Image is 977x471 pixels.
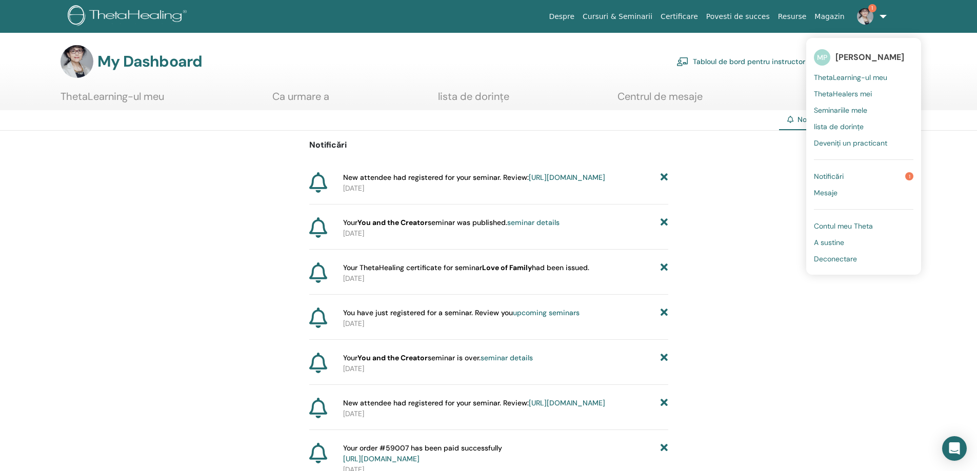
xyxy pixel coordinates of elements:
[61,90,164,110] a: ThetaLearning-ul meu
[814,138,887,148] span: Deveniți un practicant
[676,50,805,73] a: Tabloul de bord pentru instructor
[343,172,605,183] span: New attendee had registered for your seminar. Review:
[774,7,811,26] a: Resurse
[343,262,589,273] span: Your ThetaHealing certificate for seminar had been issued.
[702,7,774,26] a: Povesti de succes
[482,263,532,272] b: Love of Family
[513,308,580,317] a: upcoming seminars
[942,436,967,461] div: Open Intercom Messenger
[309,139,668,151] p: Notificări
[357,218,428,227] strong: You and the Creator
[868,4,876,12] span: 1
[272,90,329,110] a: Ca urmare a
[481,353,533,362] a: seminar details
[814,89,872,98] span: ThetaHealers mei
[814,238,844,247] span: A sustine
[343,443,502,464] span: Your order #59007 has been paid successfully
[814,188,838,197] span: Mesaje
[61,45,93,78] img: default.jpg
[857,8,873,25] img: default.jpg
[343,308,580,318] span: You have just registered for a seminar. Review you
[545,7,579,26] a: Despre
[814,46,913,69] a: MP[PERSON_NAME]
[343,363,668,374] p: [DATE]
[507,218,560,227] a: seminar details
[814,86,913,102] a: ThetaHealers mei
[343,454,420,463] a: [URL][DOMAIN_NAME]
[814,218,913,234] a: Contul meu Theta
[814,118,913,135] a: lista de dorințe
[357,353,428,362] strong: You and the Creator
[438,90,509,110] a: lista de dorințe
[806,38,921,275] ul: 1
[343,398,605,408] span: New attendee had registered for your seminar. Review:
[656,7,702,26] a: Certificare
[529,398,605,407] a: [URL][DOMAIN_NAME]
[343,217,560,228] span: Your seminar was published.
[814,234,913,251] a: A sustine
[905,172,913,180] span: 1
[97,52,202,71] h3: My Dashboard
[814,251,913,267] a: Deconectare
[579,7,656,26] a: Cursuri & Seminarii
[814,49,830,66] span: MP
[676,57,689,66] img: chalkboard-teacher.svg
[810,7,848,26] a: Magazin
[529,173,605,182] a: [URL][DOMAIN_NAME]
[343,353,533,363] span: Your seminar is over.
[814,185,913,201] a: Mesaje
[814,106,867,115] span: Seminariile mele
[343,318,668,329] p: [DATE]
[814,102,913,118] a: Seminariile mele
[835,52,904,63] span: [PERSON_NAME]
[814,172,844,181] span: Notificări
[814,122,864,131] span: lista de dorințe
[814,254,857,263] span: Deconectare
[343,408,668,419] p: [DATE]
[814,221,873,231] span: Contul meu Theta
[814,73,887,82] span: ThetaLearning-ul meu
[343,183,668,194] p: [DATE]
[343,228,668,239] p: [DATE]
[343,273,668,284] p: [DATE]
[797,115,829,124] span: Notificări
[814,69,913,86] a: ThetaLearning-ul meu
[814,168,913,185] a: Notificări1
[617,90,703,110] a: Centrul de mesaje
[814,135,913,151] a: Deveniți un practicant
[68,5,190,28] img: logo.png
